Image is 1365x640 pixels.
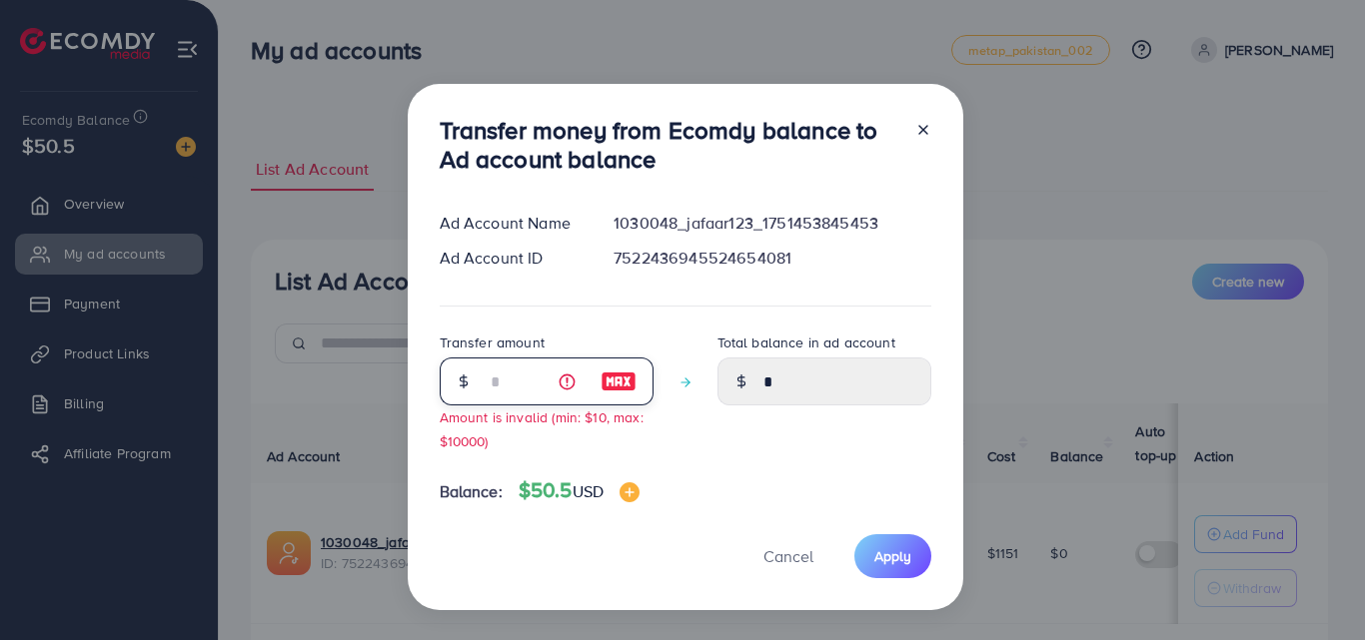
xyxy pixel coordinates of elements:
span: Apply [874,546,911,566]
span: Balance: [440,480,503,503]
label: Transfer amount [440,332,545,352]
h4: $50.5 [519,478,640,503]
span: USD [573,480,604,502]
iframe: Chat [1280,550,1350,625]
div: 7522436945524654081 [598,247,946,270]
small: Amount is invalid (min: $10, max: $10000) [440,407,644,449]
div: 1030048_jafaar123_1751453845453 [598,212,946,235]
img: image [601,369,637,393]
h3: Transfer money from Ecomdy balance to Ad account balance [440,116,899,174]
button: Apply [854,534,931,577]
img: image [620,482,640,502]
div: Ad Account ID [424,247,599,270]
label: Total balance in ad account [717,332,895,352]
button: Cancel [738,534,838,577]
div: Ad Account Name [424,212,599,235]
span: Cancel [763,545,813,567]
